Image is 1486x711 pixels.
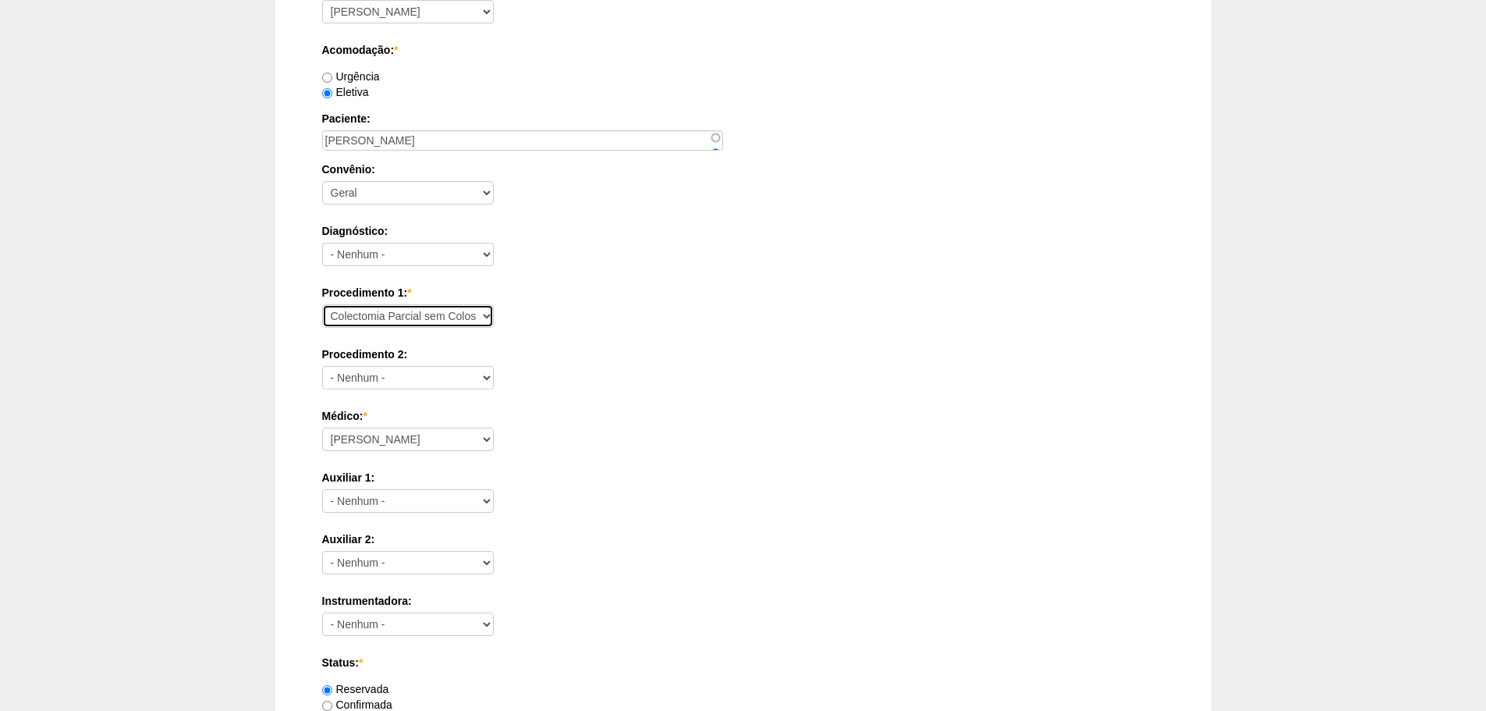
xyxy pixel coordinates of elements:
label: Urgência [322,70,380,83]
label: Procedimento 1: [322,285,1165,300]
label: Auxiliar 1: [322,470,1165,485]
input: Confirmada [322,701,332,711]
span: Este campo é obrigatório. [394,44,398,56]
label: Convênio: [322,162,1165,177]
span: Este campo é obrigatório. [363,410,367,422]
label: Auxiliar 2: [322,531,1165,547]
label: Instrumentadora: [322,593,1165,609]
label: Médico: [322,408,1165,424]
label: Eletiva [322,86,369,98]
label: Acomodação: [322,42,1165,58]
input: Urgência [322,73,332,83]
input: Eletiva [322,88,332,98]
label: Status: [322,655,1165,670]
label: Diagnóstico: [322,223,1165,239]
input: Reservada [322,685,332,695]
label: Paciente: [322,111,1165,126]
label: Confirmada [322,699,392,711]
span: Este campo é obrigatório. [359,656,363,669]
label: Reservada [322,683,389,695]
span: Este campo é obrigatório. [407,286,411,299]
label: Procedimento 2: [322,347,1165,362]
